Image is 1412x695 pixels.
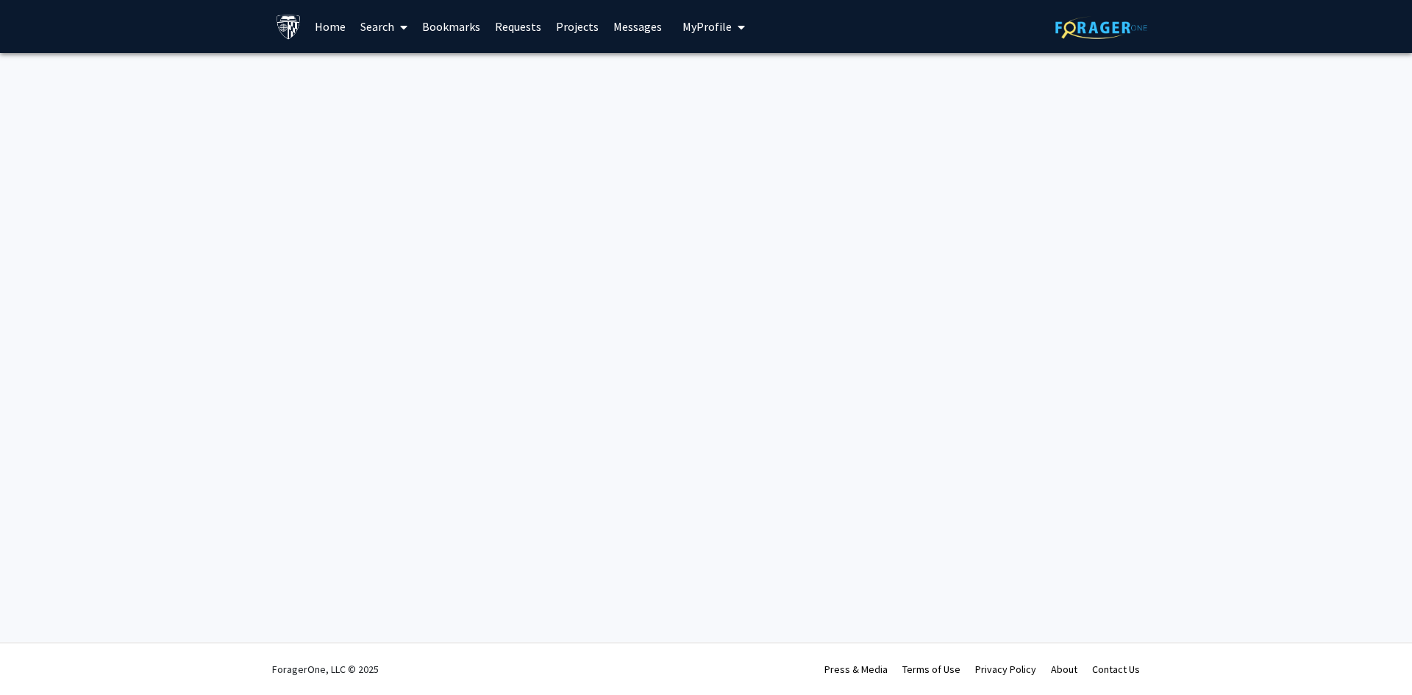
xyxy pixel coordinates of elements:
[1051,663,1077,676] a: About
[276,14,302,40] img: Johns Hopkins University Logo
[902,663,960,676] a: Terms of Use
[272,644,379,695] div: ForagerOne, LLC © 2025
[353,1,415,52] a: Search
[606,1,669,52] a: Messages
[824,663,888,676] a: Press & Media
[307,1,353,52] a: Home
[1092,663,1140,676] a: Contact Us
[1055,16,1147,39] img: ForagerOne Logo
[488,1,549,52] a: Requests
[975,663,1036,676] a: Privacy Policy
[11,629,63,684] iframe: Chat
[549,1,606,52] a: Projects
[415,1,488,52] a: Bookmarks
[682,19,732,34] span: My Profile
